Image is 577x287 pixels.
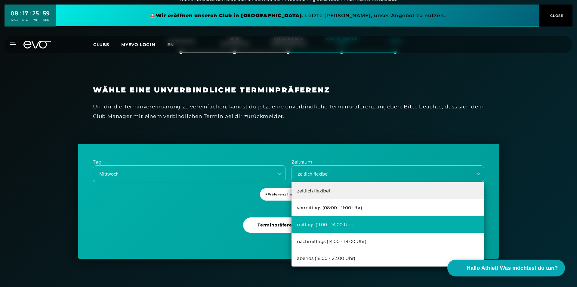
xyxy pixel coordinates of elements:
[22,9,28,18] div: 17
[292,170,468,177] div: zeitlich flexibel
[167,42,174,47] span: en
[292,233,484,250] div: nachmittags (14:00 - 18:00 Uhr)
[292,159,484,166] p: Zeitraum
[30,10,31,26] div: :
[260,188,317,211] a: +Präferenz hinzufügen
[467,264,558,272] span: Hallo Athlet! Was möchtest du tun?
[539,5,572,27] button: CLOSE
[447,260,565,276] button: Hallo Athlet! Was möchtest du tun?
[32,9,39,18] div: 25
[292,216,484,233] div: mittags (11:00 - 14:00 Uhr)
[258,222,317,228] span: Terminpräferenz senden
[94,170,270,177] div: Mittwoch
[43,18,50,22] div: SEK
[93,102,484,121] div: Um dir die Terminvereinbarung zu vereinfachen, kannst du jetzt eine unverbindliche Terminpräferen...
[292,250,484,267] div: abends (18:00 - 22:00 Uhr)
[93,159,285,166] p: Tag
[265,192,310,197] span: + Präferenz hinzufügen
[167,41,181,48] a: en
[243,217,334,244] a: Terminpräferenz senden
[43,9,50,18] div: 59
[292,199,484,216] div: vormittags (08:00 - 11:00 Uhr)
[32,18,39,22] div: MIN
[20,10,21,26] div: :
[549,13,563,18] span: CLOSE
[11,18,18,22] div: TAGE
[22,18,28,22] div: STD
[93,42,121,47] a: Clubs
[40,10,41,26] div: :
[11,9,18,18] div: 08
[121,42,155,47] a: MYEVO LOGIN
[93,42,109,47] span: Clubs
[93,86,484,95] h3: Wähle eine unverbindliche Terminpräferenz
[292,182,484,199] div: zeitlich flexibel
